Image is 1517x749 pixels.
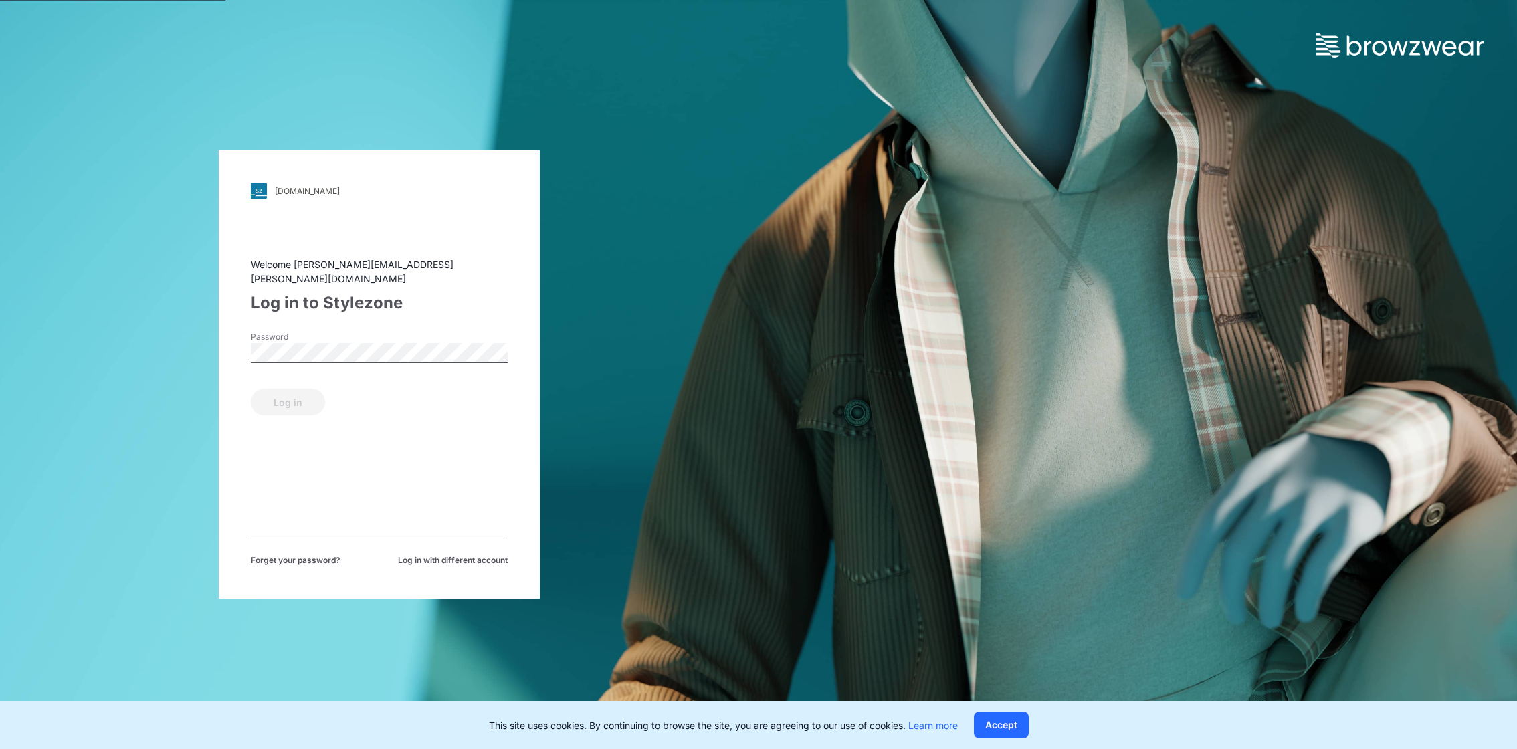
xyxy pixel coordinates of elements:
[275,186,340,196] div: [DOMAIN_NAME]
[251,183,267,199] img: svg+xml;base64,PHN2ZyB3aWR0aD0iMjgiIGhlaWdodD0iMjgiIHZpZXdCb3g9IjAgMCAyOCAyOCIgZmlsbD0ibm9uZSIgeG...
[908,720,958,731] a: Learn more
[251,257,508,286] div: Welcome [PERSON_NAME][EMAIL_ADDRESS][PERSON_NAME][DOMAIN_NAME]
[398,554,508,566] span: Log in with different account
[251,291,508,315] div: Log in to Stylezone
[251,183,508,199] a: [DOMAIN_NAME]
[974,712,1029,738] button: Accept
[251,554,340,566] span: Forget your password?
[1316,33,1484,58] img: browzwear-logo.73288ffb.svg
[251,331,344,343] label: Password
[489,718,958,732] p: This site uses cookies. By continuing to browse the site, you are agreeing to our use of cookies.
